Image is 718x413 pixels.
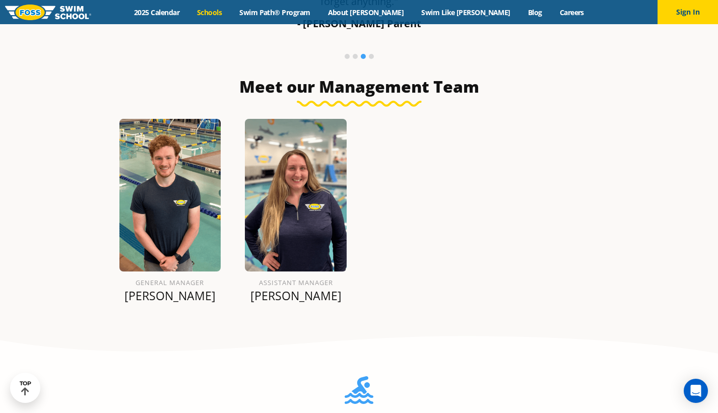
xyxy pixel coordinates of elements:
[684,379,708,403] div: Open Intercom Messenger
[519,8,551,17] a: Blog
[5,5,91,20] img: FOSS Swim School Logo
[125,8,188,17] a: 2025 Calendar
[5,77,713,97] h3: Meet our Management Team
[319,8,413,17] a: About [PERSON_NAME]
[551,8,593,17] a: Careers
[188,8,231,17] a: Schools
[413,8,519,17] a: Swim Like [PERSON_NAME]
[119,277,221,289] h6: General Manager
[231,8,319,17] a: Swim Path® Program
[119,289,221,303] p: [PERSON_NAME]
[245,119,347,271] img: Heidi-McCusker.png
[20,380,31,396] div: TOP
[245,277,347,289] h6: Assistant Manager
[245,289,347,303] p: [PERSON_NAME]
[345,376,373,410] img: Foss-Location-Swimming-Pool-Person.svg
[119,119,221,271] img: Joseph-Blake.png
